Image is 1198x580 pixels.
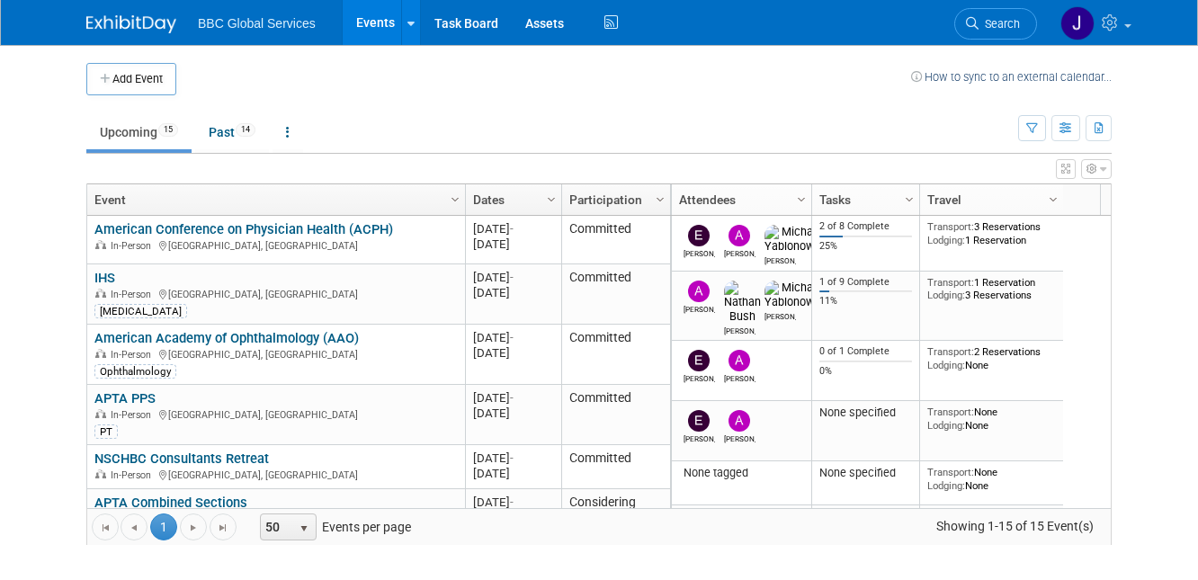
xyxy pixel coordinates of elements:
img: Ethan Denkensohn [688,410,710,432]
span: 50 [261,514,291,540]
a: Column Settings [792,184,812,211]
span: Lodging: [927,289,965,301]
a: Go to the last page [210,513,237,540]
span: 1 [150,513,177,540]
span: - [510,451,514,465]
td: Committed [561,445,670,489]
div: [MEDICAL_DATA] [94,304,187,318]
img: Ethan Denkensohn [688,225,710,246]
span: Lodging: [927,234,965,246]
span: Column Settings [1046,192,1060,207]
a: Go to the first page [92,513,119,540]
span: Transport: [927,406,974,418]
span: Transport: [927,345,974,358]
span: select [297,522,311,536]
span: Column Settings [902,192,916,207]
span: Lodging: [927,359,965,371]
span: Lodging: [927,479,965,492]
span: Column Settings [448,192,462,207]
button: Add Event [86,63,176,95]
div: Ethan Denkensohn [684,432,715,443]
span: - [510,495,514,509]
div: [DATE] [473,406,553,421]
a: Go to the next page [180,513,207,540]
div: [DATE] [473,390,553,406]
span: Go to the last page [216,521,230,535]
div: None specified [819,406,913,420]
div: 2 of 8 Complete [819,220,913,233]
div: [DATE] [473,345,553,361]
a: Dates [473,184,550,215]
div: [DATE] [473,221,553,236]
a: Column Settings [900,184,920,211]
img: Alex Corrigan [729,410,750,432]
div: 11% [819,295,913,308]
span: Go to the previous page [127,521,141,535]
div: PT [94,424,118,439]
a: Participation [569,184,658,215]
a: Search [954,8,1037,40]
span: In-Person [111,349,156,361]
a: NSCHBC Consultants Retreat [94,451,269,467]
td: Committed [561,264,670,325]
div: None specified [819,466,913,480]
a: Past14 [195,115,269,149]
span: Search [979,17,1020,31]
span: - [510,391,514,405]
a: How to sync to an external calendar... [911,70,1112,84]
span: Column Settings [544,192,559,207]
span: - [510,331,514,344]
a: IHS [94,270,115,286]
img: Alex Corrigan [729,350,750,371]
img: Nathan Bush [724,281,761,324]
div: 2 Reservations None [927,345,1057,371]
img: In-Person Event [95,289,106,298]
div: [DATE] [473,466,553,481]
img: Jennifer Benedict [1060,6,1095,40]
span: Column Settings [794,192,809,207]
span: 15 [158,123,178,137]
div: 0 of 1 Complete [819,345,913,358]
a: Column Settings [1044,184,1064,211]
img: Michael Yablonowitz [764,225,826,254]
div: [DATE] [473,285,553,300]
span: In-Person [111,289,156,300]
span: Showing 1-15 of 15 Event(s) [920,513,1111,539]
div: Alex Corrigan [724,371,755,383]
td: Committed [561,216,670,264]
div: [DATE] [473,236,553,252]
div: 1 Reservation 3 Reservations [927,276,1057,302]
div: Ethan Denkensohn [684,246,715,258]
div: [DATE] [473,330,553,345]
a: American Conference on Physician Health (ACPH) [94,221,393,237]
td: Committed [561,385,670,445]
div: 0% [819,365,913,378]
img: Ethan Denkensohn [688,350,710,371]
a: Column Settings [542,184,562,211]
div: 25% [819,240,913,253]
span: In-Person [111,240,156,252]
a: Go to the previous page [121,513,148,540]
a: APTA Combined Sections [94,495,247,511]
img: In-Person Event [95,409,106,418]
td: Committed [561,325,670,385]
div: Michael Yablonowitz [764,309,796,321]
div: 1 of 9 Complete [819,276,913,289]
span: 14 [236,123,255,137]
img: ExhibitDay [86,15,176,33]
span: - [510,271,514,284]
div: 3 Reservations 1 Reservation [927,220,1057,246]
span: In-Person [111,469,156,481]
a: American Academy of Ophthalmology (AAO) [94,330,359,346]
img: In-Person Event [95,349,106,358]
span: Column Settings [653,192,667,207]
a: Attendees [679,184,800,215]
div: Ethan Denkensohn [684,371,715,383]
div: None None [927,406,1057,432]
img: Alex Corrigan [729,225,750,246]
a: Column Settings [446,184,466,211]
span: Transport: [927,276,974,289]
a: APTA PPS [94,390,156,406]
div: Alex Corrigan [724,246,755,258]
img: Michael Yablonowitz [764,281,826,309]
